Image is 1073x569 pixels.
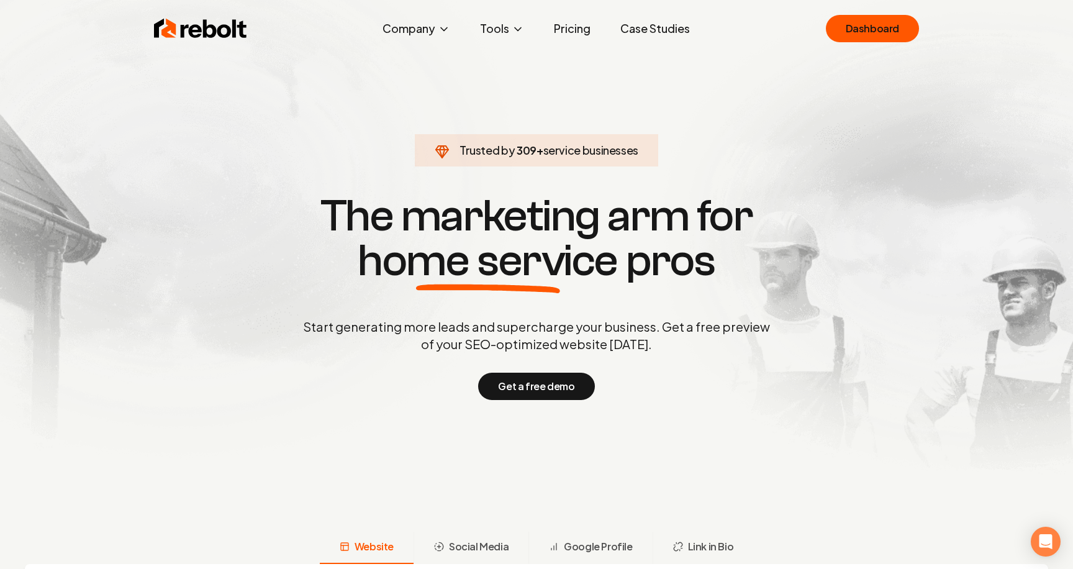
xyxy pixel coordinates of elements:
a: Dashboard [826,15,919,42]
a: Pricing [544,16,600,41]
span: Social Media [449,539,509,554]
span: + [536,143,543,157]
span: Google Profile [564,539,632,554]
span: Link in Bio [688,539,734,554]
span: home service [358,239,618,283]
button: Company [373,16,460,41]
button: Social Media [414,532,528,564]
button: Link in Bio [653,532,754,564]
button: Website [320,532,414,564]
h1: The marketing arm for pros [238,194,835,283]
span: service businesses [543,143,639,157]
span: 309 [517,142,536,159]
button: Google Profile [528,532,652,564]
div: Open Intercom Messenger [1031,527,1061,557]
p: Start generating more leads and supercharge your business. Get a free preview of your SEO-optimiz... [301,318,772,353]
span: Website [355,539,394,554]
a: Case Studies [610,16,700,41]
img: Rebolt Logo [154,16,247,41]
button: Tools [470,16,534,41]
span: Trusted by [460,143,515,157]
button: Get a free demo [478,373,594,400]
